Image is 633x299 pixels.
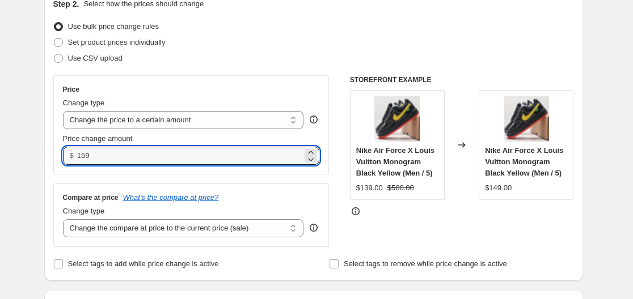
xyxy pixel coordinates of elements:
span: Select tags to add while price change is active [68,259,219,268]
div: $139.00 [356,182,383,194]
h3: Compare at price [63,193,119,202]
h3: Price [63,85,79,94]
img: img_2299_80x.jpg [374,96,420,142]
h6: STOREFRONT EXAMPLE [350,75,574,84]
strike: $500.00 [387,182,414,194]
div: $149.00 [485,182,512,194]
span: $ [70,151,74,160]
span: Price change amount [63,134,133,143]
span: Change type [63,207,105,215]
span: Use CSV upload [68,54,123,62]
img: img_2299_80x.jpg [504,96,549,142]
div: help [308,114,319,125]
button: What's the compare at price? [123,193,219,202]
span: Change type [63,99,105,107]
span: Nike Air Force X Louis Vuitton Monogram Black Yellow (Men / 5) [485,146,563,177]
input: 80.00 [77,147,302,165]
span: Set product prices individually [68,38,166,46]
span: Select tags to remove while price change is active [344,259,507,268]
span: Use bulk price change rules [68,22,159,31]
span: Nike Air Force X Louis Vuitton Monogram Black Yellow (Men / 5) [356,146,434,177]
div: help [308,222,319,233]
